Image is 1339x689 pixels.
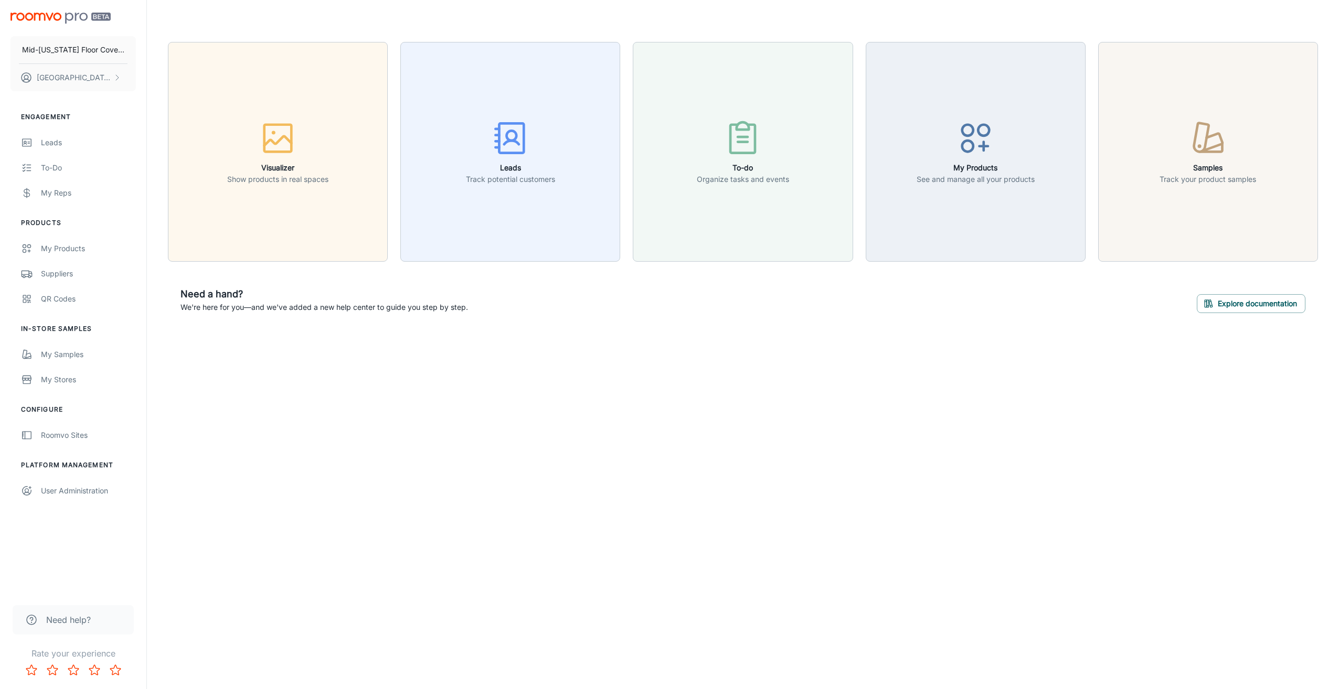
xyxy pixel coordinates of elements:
[41,293,136,305] div: QR Codes
[1197,294,1305,313] button: Explore documentation
[400,42,620,262] button: LeadsTrack potential customers
[697,162,789,174] h6: To-do
[180,302,468,313] p: We're here for you—and we've added a new help center to guide you step by step.
[1098,42,1318,262] button: SamplesTrack your product samples
[41,187,136,199] div: My Reps
[227,174,328,185] p: Show products in real spaces
[917,174,1035,185] p: See and manage all your products
[1098,146,1318,156] a: SamplesTrack your product samples
[633,42,853,262] button: To-doOrganize tasks and events
[37,72,111,83] p: [GEOGRAPHIC_DATA] Pytlowany
[41,243,136,254] div: My Products
[41,162,136,174] div: To-do
[466,174,555,185] p: Track potential customers
[10,36,136,63] button: Mid-[US_STATE] Floor Coverings
[866,146,1086,156] a: My ProductsSee and manage all your products
[180,287,468,302] h6: Need a hand?
[168,42,388,262] button: VisualizerShow products in real spaces
[41,268,136,279] div: Suppliers
[10,64,136,91] button: [GEOGRAPHIC_DATA] Pytlowany
[633,146,853,156] a: To-doOrganize tasks and events
[697,174,789,185] p: Organize tasks and events
[41,137,136,148] div: Leads
[400,146,620,156] a: LeadsTrack potential customers
[917,162,1035,174] h6: My Products
[866,42,1086,262] button: My ProductsSee and manage all your products
[1160,162,1256,174] h6: Samples
[41,349,136,360] div: My Samples
[1197,298,1305,308] a: Explore documentation
[466,162,555,174] h6: Leads
[1160,174,1256,185] p: Track your product samples
[227,162,328,174] h6: Visualizer
[10,13,111,24] img: Roomvo PRO Beta
[22,44,124,56] p: Mid-[US_STATE] Floor Coverings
